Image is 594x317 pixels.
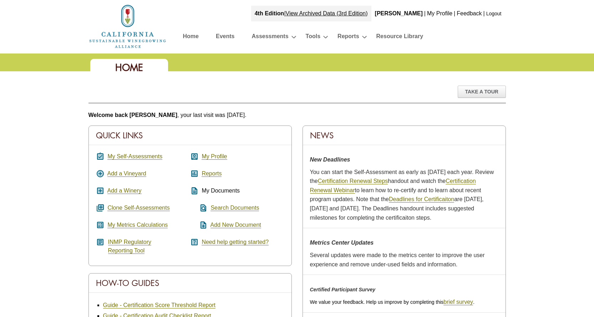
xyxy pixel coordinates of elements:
[88,4,167,49] img: logo_cswa2x.png
[310,178,476,194] a: Certification Renewal Webinar
[423,6,426,21] div: |
[443,299,473,305] a: brief survey
[310,240,374,246] strong: Metrics Center Updates
[252,31,288,44] a: Assessments
[190,152,199,161] i: account_box
[115,61,143,74] span: Home
[89,273,291,293] div: How-To Guides
[96,238,105,246] i: article
[107,188,142,194] a: Add a Winery
[202,239,269,245] a: Need help getting started?
[483,6,486,21] div: |
[190,238,199,246] i: help_center
[202,170,222,177] a: Reports
[107,205,169,211] a: Clone Self-Assessments
[453,6,456,21] div: |
[89,126,291,145] div: Quick Links
[458,86,506,98] div: Take A Tour
[202,188,240,194] span: My Documents
[107,222,168,228] a: My Metrics Calculations
[375,10,423,16] b: [PERSON_NAME]
[310,299,474,305] span: We value your feedback. Help us improve by completing this .
[337,31,359,44] a: Reports
[88,23,167,29] a: Home
[486,11,502,16] a: Logout
[96,204,105,212] i: queue
[96,152,105,161] i: assignment_turned_in
[190,221,208,229] i: note_add
[251,6,371,21] div: |
[216,31,234,44] a: Events
[96,221,105,229] i: calculate
[457,10,482,16] a: Feedback
[183,31,199,44] a: Home
[310,168,498,223] p: You can start the Self-Assessment as early as [DATE] each year. Review the handout and watch the ...
[210,205,259,211] a: Search Documents
[107,170,146,177] a: Add a Vineyard
[318,178,388,184] a: Certification Renewal Steps
[88,111,506,120] p: , your last visit was [DATE].
[306,31,320,44] a: Tools
[190,169,199,178] i: assessment
[107,153,162,160] a: My Self-Assessments
[202,153,227,160] a: My Profile
[303,126,506,145] div: News
[427,10,452,16] a: My Profile
[255,10,284,16] strong: 4th Edition
[103,302,215,308] a: Guide - Certification Score Threshold Report
[310,157,350,163] strong: New Deadlines
[96,186,105,195] i: add_box
[190,186,199,195] i: description
[389,196,454,203] a: Deadlines for Certificaiton
[96,169,105,178] i: add_circle
[310,252,485,267] span: Several updates were made to the metrics center to improve the user experience and remove under-u...
[376,31,423,44] a: Resource Library
[210,222,261,228] a: Add New Document
[286,10,368,16] a: View Archived Data (3rd Edition)
[190,204,208,212] i: find_in_page
[310,287,376,292] em: Certified Participant Survey
[88,112,178,118] b: Welcome back [PERSON_NAME]
[108,239,152,254] a: INMP RegulatoryReporting Tool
